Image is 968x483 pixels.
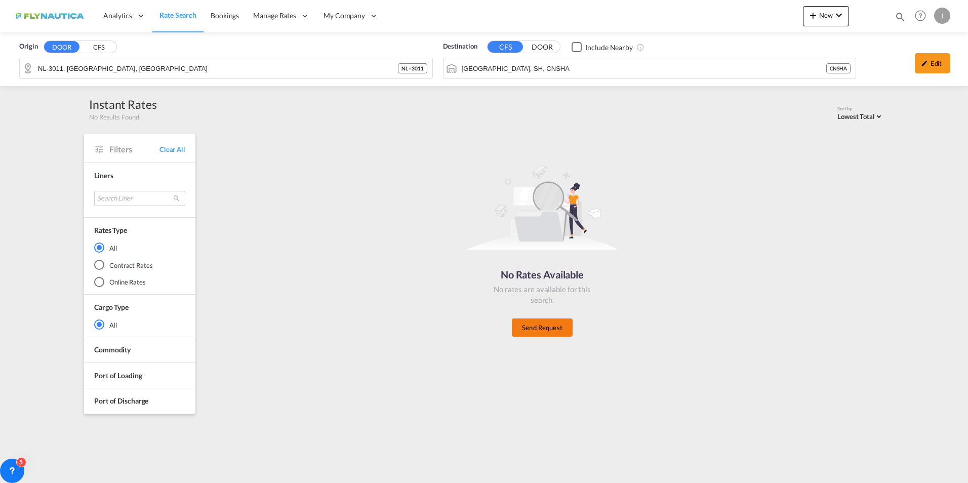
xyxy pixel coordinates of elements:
[895,11,906,22] md-icon: icon-magnify
[826,63,851,73] div: CNSHA
[837,112,875,120] span: Lowest Total
[94,243,185,253] md-radio-button: All
[159,11,196,19] span: Rate Search
[81,42,116,53] button: CFS
[211,11,239,20] span: Bookings
[109,144,159,155] span: Filters
[44,41,79,53] button: DOOR
[934,8,950,24] div: J
[636,43,644,51] md-icon: Unchecked: Ignores neighbouring ports when fetching rates.Checked : Includes neighbouring ports w...
[89,112,139,122] span: No Results Found
[912,7,929,24] span: Help
[807,9,819,21] md-icon: icon-plus 400-fg
[19,42,37,52] span: Origin
[512,318,573,337] button: Send Request
[94,345,131,354] span: Commodity
[525,42,560,53] button: DOOR
[837,106,884,112] div: Sort by
[20,58,432,78] md-input-container: NL-3011, Rotterdam, Zuid-Holland
[803,6,849,26] button: icon-plus 400-fgNewicon-chevron-down
[488,41,523,53] button: CFS
[94,396,148,405] span: Port of Discharge
[159,145,185,154] span: Clear All
[895,11,906,26] div: icon-magnify
[38,61,398,76] input: Search by Door
[585,43,633,53] div: Include Nearby
[492,284,593,305] div: No rates are available for this search.
[833,9,845,21] md-icon: icon-chevron-down
[253,11,296,21] span: Manage Rates
[443,58,856,78] md-input-container: Shanghai, SH, CNSHA
[837,110,884,122] md-select: Select: Lowest Total
[15,5,84,27] img: dbeec6a0202a11f0ab01a7e422f9ff92.png
[915,53,950,73] div: icon-pencilEdit
[462,61,826,76] input: Search by Port
[94,371,142,380] span: Port of Loading
[89,96,157,112] div: Instant Rates
[103,11,132,21] span: Analytics
[492,267,593,281] div: No Rates Available
[94,277,185,287] md-radio-button: Online Rates
[94,260,185,270] md-radio-button: Contract Rates
[466,164,618,250] img: norateimg.svg
[921,60,928,67] md-icon: icon-pencil
[401,65,423,72] span: NL - 3011
[443,42,477,52] span: Destination
[94,302,129,312] div: Cargo Type
[572,42,633,52] md-checkbox: Checkbox No Ink
[912,7,934,25] div: Help
[94,319,185,330] md-radio-button: All
[324,11,365,21] span: My Company
[94,171,113,180] span: Liners
[807,11,845,19] span: New
[94,225,127,235] div: Rates Type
